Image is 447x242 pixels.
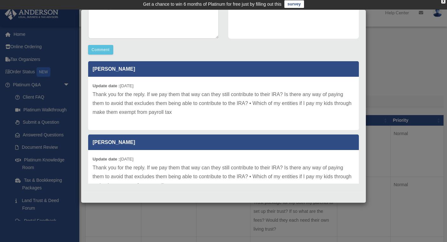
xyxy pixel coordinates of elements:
[93,90,354,117] p: Thank you for the reply. If we pay them that way can they still contribute to their IRA? Is there...
[93,163,354,190] p: Thank you for the reply. If we pay them that way can they still contribute to their IRA? Is there...
[143,0,282,8] div: Get a chance to win 6 months of Platinum for free just by filling out this
[88,61,359,77] p: [PERSON_NAME]
[88,45,113,55] button: Comment
[88,134,359,150] p: [PERSON_NAME]
[93,83,120,88] b: Update date :
[284,0,304,8] a: survey
[93,157,120,161] b: Update date :
[93,83,133,88] small: [DATE]
[93,157,133,161] small: [DATE]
